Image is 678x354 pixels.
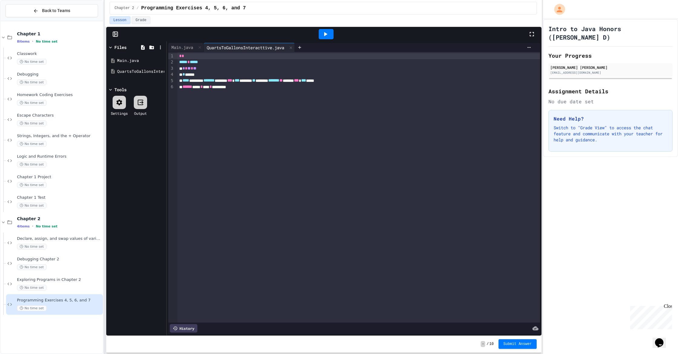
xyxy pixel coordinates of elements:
[499,339,537,349] button: Submit Answer
[42,8,70,14] span: Back to Teams
[2,2,42,38] div: Chat with us now!Close
[170,324,197,333] div: History
[17,100,47,106] span: No time set
[17,298,102,303] span: Programming Exercises 4, 5, 6, and 7
[204,44,287,51] div: QuartsToGallonsInteracttive.java
[117,58,164,64] div: Main.java
[117,69,164,75] div: QuartsToGallonsInteracttive.java
[137,6,139,11] span: /
[168,44,196,50] div: Main.java
[17,141,47,147] span: No time set
[17,257,102,262] span: Debugging Chapter 2
[17,154,102,159] span: Logic and Runtime Errors
[204,43,295,52] div: QuartsToGallonsInteracttive.java
[548,51,673,60] h2: Your Progress
[17,113,102,118] span: Escape Characters
[168,53,174,59] div: 1
[17,92,102,98] span: Homework Coding Exercises
[550,70,671,75] div: [EMAIL_ADDRESS][DOMAIN_NAME]
[17,203,47,208] span: No time set
[17,79,47,85] span: No time set
[17,195,102,200] span: Chapter 1 Test
[115,6,134,11] span: Chapter 2
[17,277,102,282] span: Exploring Programs in Chapter 2
[17,31,102,37] span: Chapter 1
[36,40,58,43] span: No time set
[168,72,174,78] div: 4
[111,111,128,116] div: Settings
[503,342,532,346] span: Submit Answer
[36,224,58,228] span: No time set
[168,78,174,84] div: 5
[141,5,246,12] span: Programming Exercises 4, 5, 6, and 7
[17,244,47,249] span: No time set
[110,16,130,24] button: Lesson
[17,59,47,65] span: No time set
[548,2,567,16] div: My Account
[168,59,174,65] div: 2
[17,305,47,311] span: No time set
[550,65,671,70] div: [PERSON_NAME] [PERSON_NAME]
[17,40,30,43] span: 8 items
[554,125,667,143] p: Switch to "Grade View" to access the chat feature and communicate with your teacher for help and ...
[168,43,204,52] div: Main.java
[132,16,150,24] button: Grade
[548,24,673,41] h1: Intro to Java Honors ([PERSON_NAME] D)
[17,285,47,291] span: No time set
[17,236,102,241] span: Declare, assign, and swap values of variables
[17,51,102,56] span: Classwork
[17,182,47,188] span: No time set
[489,342,494,346] span: 10
[554,115,667,122] h3: Need Help?
[17,175,102,180] span: Chapter 1 Project
[32,39,33,44] span: •
[548,87,673,95] h2: Assignment Details
[134,111,147,116] div: Output
[481,341,485,347] span: -
[5,4,98,17] button: Back to Teams
[114,44,127,50] div: Files
[17,121,47,126] span: No time set
[17,162,47,167] span: No time set
[168,66,174,72] div: 3
[628,304,672,329] iframe: chat widget
[17,264,47,270] span: No time set
[17,224,30,228] span: 4 items
[548,98,673,105] div: No due date set
[114,86,127,93] div: Tools
[653,330,672,348] iframe: chat widget
[17,216,102,221] span: Chapter 2
[17,134,102,139] span: Strings, Integers, and the + Operator
[168,84,174,90] div: 6
[32,224,33,229] span: •
[486,342,489,346] span: /
[17,72,102,77] span: Debugging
